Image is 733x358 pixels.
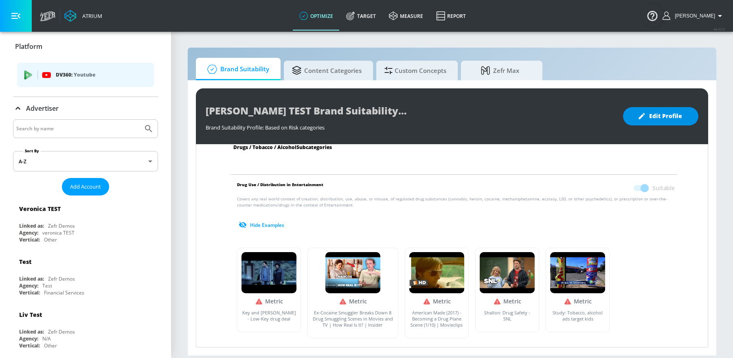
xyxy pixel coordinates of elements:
[48,328,75,335] div: Zefr Demos
[13,199,158,245] div: Veronica TESTLinked as:Zefr DemosAgency:veronica TESTVertical:Other
[265,297,283,305] span: Metric
[663,11,725,21] button: [PERSON_NAME]
[430,1,472,31] a: Report
[23,148,41,154] label: Sort By
[13,252,158,298] div: TestLinked as:Zefr DemosAgency:TestVertical:Financial Services
[64,10,102,22] a: Atrium
[62,178,109,195] button: Add Account
[13,151,158,171] div: A-Z
[204,59,269,79] span: Brand Suitability
[13,57,158,97] div: Platform
[79,12,102,20] div: Atrium
[409,310,464,328] a: American Made (2017) - Becoming a Drug Plane Scene (1/10) | Movieclips
[19,258,31,266] div: Test
[237,180,323,196] span: Drug Use / Distribution in Entertainment
[17,63,154,87] div: DV360: Youtube
[44,342,57,349] div: Other
[19,222,44,229] div: Linked as:
[13,305,158,351] div: Liv TestLinked as:Zefr DemosAgency:N/AVertical:Other
[19,289,40,296] div: Vertical:
[713,27,725,31] span: v 4.32.0
[480,310,535,322] a: Shallon: Drug Safety - SNL
[56,70,147,79] p: DV360:
[574,297,592,305] span: Metric
[503,297,521,305] span: Metric
[19,205,61,213] div: Veronica TEST
[550,252,605,293] img: video-thumbnail
[325,252,380,293] img: video-thumbnail
[48,222,75,229] div: Zefr Demos
[639,111,682,121] span: Edit Profile
[382,1,430,31] a: measure
[237,196,675,232] p: Covers any real world context of creation, distribution, use, abuse, or misuse, of regulated drug...
[48,275,75,282] div: Zefr Demos
[19,229,38,236] div: Agency:
[13,35,158,58] div: Platform
[623,107,698,125] button: Edit Profile
[206,120,615,131] div: Brand Suitability Profile: Based on Risk categories
[227,144,681,151] div: Drugs / Tobacco / Alcohol Subcategories
[433,297,451,305] span: Metric
[42,335,51,342] div: N/A
[16,123,140,134] input: Search by name
[672,13,715,19] span: login as: andrew.serby@zefr.com
[480,252,535,293] img: video-thumbnail
[19,342,40,349] div: Vertical:
[423,297,431,305] i: Unsuitable
[469,61,531,80] span: Zefr Max
[19,236,40,243] div: Vertical:
[339,297,347,305] i: Unsuitable
[349,297,367,305] span: Metric
[44,236,57,243] div: Other
[255,297,263,305] i: Unsuitable
[15,42,42,51] p: Platform
[292,61,362,80] span: Content Categories
[70,182,101,191] span: Add Account
[384,61,446,80] span: Custom Concepts
[26,104,59,113] p: Advertiser
[293,1,340,31] a: optimize
[19,311,42,318] div: Liv Test
[564,297,572,305] i: Unsuitable
[241,310,296,322] a: Key and [PERSON_NAME] - Low-Key drug deal
[44,289,84,296] div: Financial Services
[237,218,287,232] button: Hide Examples
[241,252,296,293] img: video-thumbnail
[19,275,44,282] div: Linked as:
[19,282,38,289] div: Agency:
[641,4,664,27] button: Open Resource Center
[493,297,501,305] i: Unsuitable
[42,282,52,289] div: Test
[13,97,158,120] div: Advertiser
[312,310,394,328] a: Ex-Cocaine Smuggler Breaks Down 8 Drug Smuggling Scenes in Movies and TV | How Real Is It? | Insider
[19,328,44,335] div: Linked as:
[19,335,38,342] div: Agency:
[409,252,464,293] img: video-thumbnail
[550,310,605,322] a: Study: Tobacco, alcohol ads target kids
[42,229,75,236] div: veronica TEST
[340,1,382,31] a: Target
[652,184,675,192] span: Suitable
[17,59,154,92] ul: list of platforms
[74,70,95,79] p: Youtube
